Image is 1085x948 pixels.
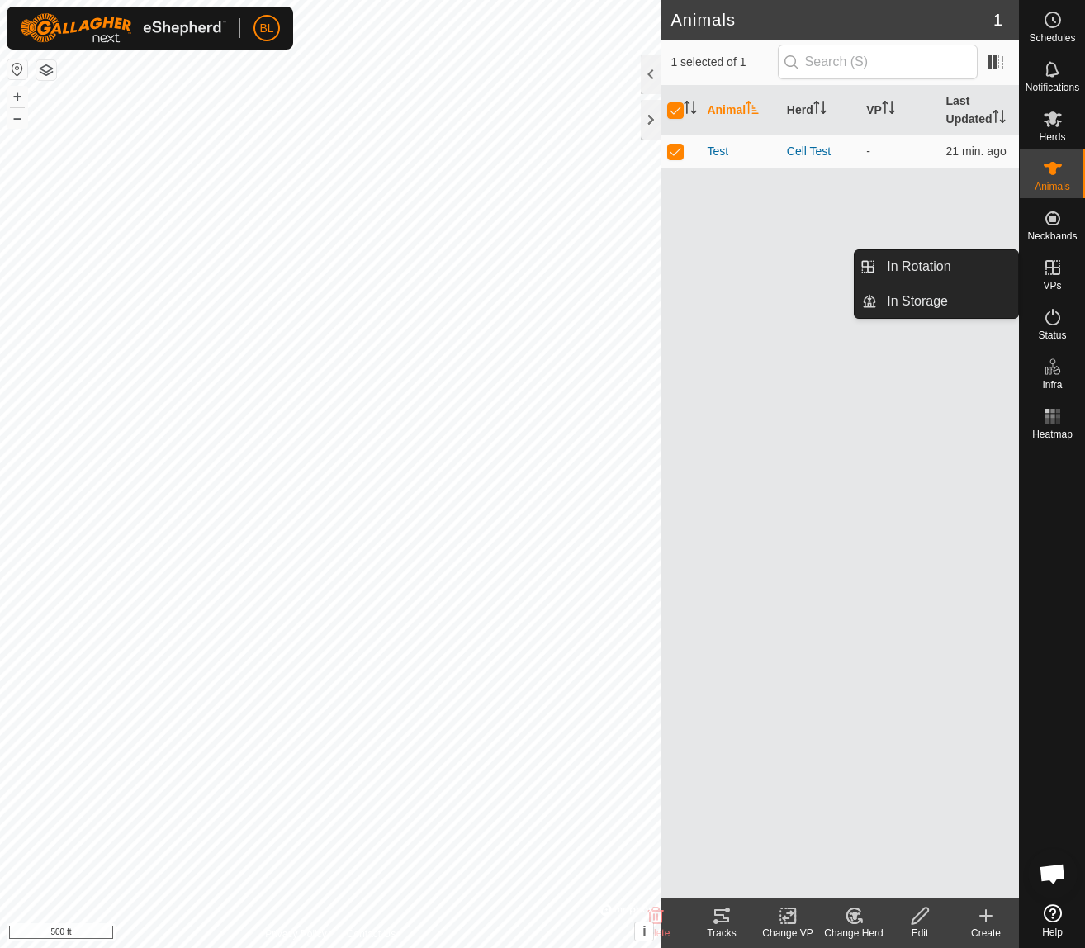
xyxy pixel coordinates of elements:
[882,103,895,116] p-sorticon: Activate to sort
[940,86,1019,135] th: Last Updated
[670,10,993,30] h2: Animals
[689,926,755,941] div: Tracks
[780,86,860,135] th: Herd
[746,103,759,116] p-sorticon: Activate to sort
[1020,898,1085,944] a: Help
[946,145,1007,158] span: Sep 18, 2025, 9:02 PM
[887,257,950,277] span: In Rotation
[1026,83,1079,92] span: Notifications
[1038,330,1066,340] span: Status
[707,143,728,160] span: Test
[887,926,953,941] div: Edit
[684,103,697,116] p-sorticon: Activate to sort
[887,292,948,311] span: In Storage
[787,143,853,160] div: Cell Test
[1042,927,1063,937] span: Help
[1032,429,1073,439] span: Heatmap
[993,7,1002,32] span: 1
[36,60,56,80] button: Map Layers
[866,145,870,158] app-display-virtual-paddock-transition: -
[1029,33,1075,43] span: Schedules
[259,20,273,37] span: BL
[1039,132,1065,142] span: Herds
[778,45,978,79] input: Search (S)
[755,926,821,941] div: Change VP
[7,59,27,79] button: Reset Map
[1027,231,1077,241] span: Neckbands
[953,926,1019,941] div: Create
[670,54,777,71] span: 1 selected of 1
[635,922,653,941] button: i
[877,250,1018,283] a: In Rotation
[993,112,1006,126] p-sorticon: Activate to sort
[1042,380,1062,390] span: Infra
[821,926,887,941] div: Change Herd
[642,924,646,938] span: i
[265,927,327,941] a: Privacy Policy
[700,86,779,135] th: Animal
[20,13,226,43] img: Gallagher Logo
[1043,281,1061,291] span: VPs
[7,87,27,107] button: +
[7,108,27,128] button: –
[855,285,1018,318] li: In Storage
[1035,182,1070,192] span: Animals
[855,250,1018,283] li: In Rotation
[860,86,939,135] th: VP
[347,927,396,941] a: Contact Us
[877,285,1018,318] a: In Storage
[1028,849,1078,898] div: Open chat
[813,103,827,116] p-sorticon: Activate to sort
